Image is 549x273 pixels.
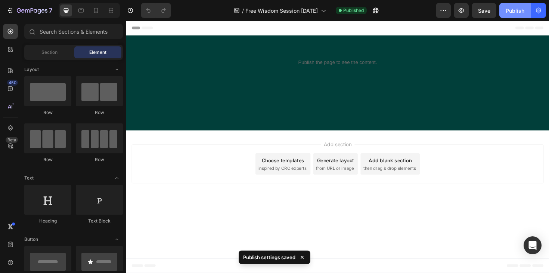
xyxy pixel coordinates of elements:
span: Toggle open [111,233,123,245]
div: Beta [6,137,18,143]
p: 7 [49,6,52,15]
button: Save [472,3,496,18]
div: Add blank section [257,144,303,151]
span: Element [89,49,106,56]
div: Undo/Redo [141,3,171,18]
div: Row [76,156,123,163]
span: inspired by CRO experts [140,153,191,160]
span: / [242,7,244,15]
div: Open Intercom Messenger [524,236,542,254]
button: 7 [3,3,56,18]
span: Save [478,7,490,14]
button: Publish [499,3,531,18]
span: Toggle open [111,172,123,184]
span: Section [41,49,58,56]
div: Text Block [76,218,123,224]
span: Toggle open [111,64,123,76]
span: Free Wisdom Session [DATE] [245,7,318,15]
span: Add section [207,127,242,135]
span: Text [24,175,34,181]
iframe: Design area [126,21,549,273]
div: Row [24,109,71,116]
div: Generate layout [202,144,242,151]
div: Row [24,156,71,163]
div: Choose templates [144,144,189,151]
span: Button [24,236,38,243]
div: Heading [24,218,71,224]
div: 450 [7,80,18,86]
span: then drag & drop elements [251,153,307,160]
input: Search Sections & Elements [24,24,123,39]
p: Publish settings saved [243,254,295,261]
div: Row [76,109,123,116]
span: Published [343,7,364,14]
div: Publish [506,7,524,15]
span: from URL or image [201,153,241,160]
span: Layout [24,66,39,73]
